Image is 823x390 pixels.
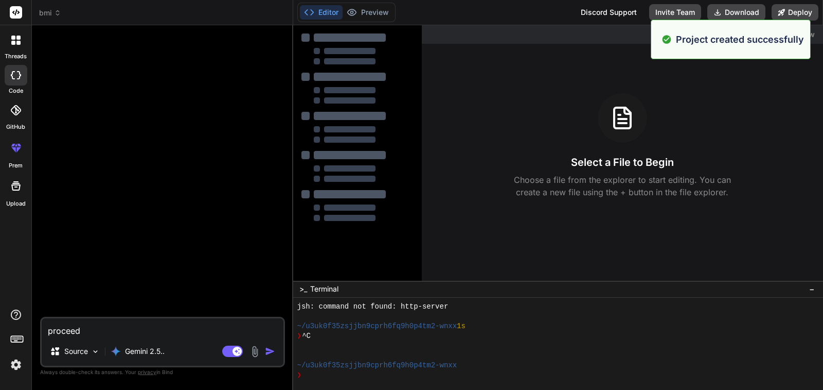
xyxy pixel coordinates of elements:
[507,174,738,198] p: Choose a file from the explorer to start editing. You can create a new file using the + button in...
[575,4,643,21] div: Discord Support
[125,346,165,357] p: Gemini 2.5..
[64,346,88,357] p: Source
[676,32,804,46] p: Project created successfully
[649,4,701,21] button: Invite Team
[265,346,275,357] img: icon
[138,369,156,375] span: privacy
[6,199,26,208] label: Upload
[772,4,818,21] button: Deploy
[297,370,302,380] span: ❯
[297,361,457,370] span: ~/u3uk0f35zsjjbn9cprh6fq9h0p4tm2-wnxx
[300,5,343,20] button: Editor
[661,32,672,46] img: alert
[809,284,815,294] span: −
[249,346,261,358] img: attachment
[343,5,393,20] button: Preview
[302,331,311,341] span: ^C
[297,321,457,331] span: ~/u3uk0f35zsjjbn9cprh6fq9h0p4tm2-wnxx
[111,346,121,357] img: Gemini 2.5 flash
[707,4,765,21] button: Download
[40,367,285,377] p: Always double-check its answers. Your in Bind
[9,87,23,95] label: code
[807,281,817,297] button: −
[91,347,100,356] img: Pick Models
[297,331,302,341] span: ❯
[457,321,466,331] span: 1s
[297,302,449,312] span: jsh: command not found: http-server
[7,356,25,374] img: settings
[299,284,307,294] span: >_
[310,284,338,294] span: Terminal
[39,8,61,18] span: bmi
[571,155,674,169] h3: Select a File to Begin
[9,161,23,170] label: prem
[6,123,25,131] label: GitHub
[5,52,27,61] label: threads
